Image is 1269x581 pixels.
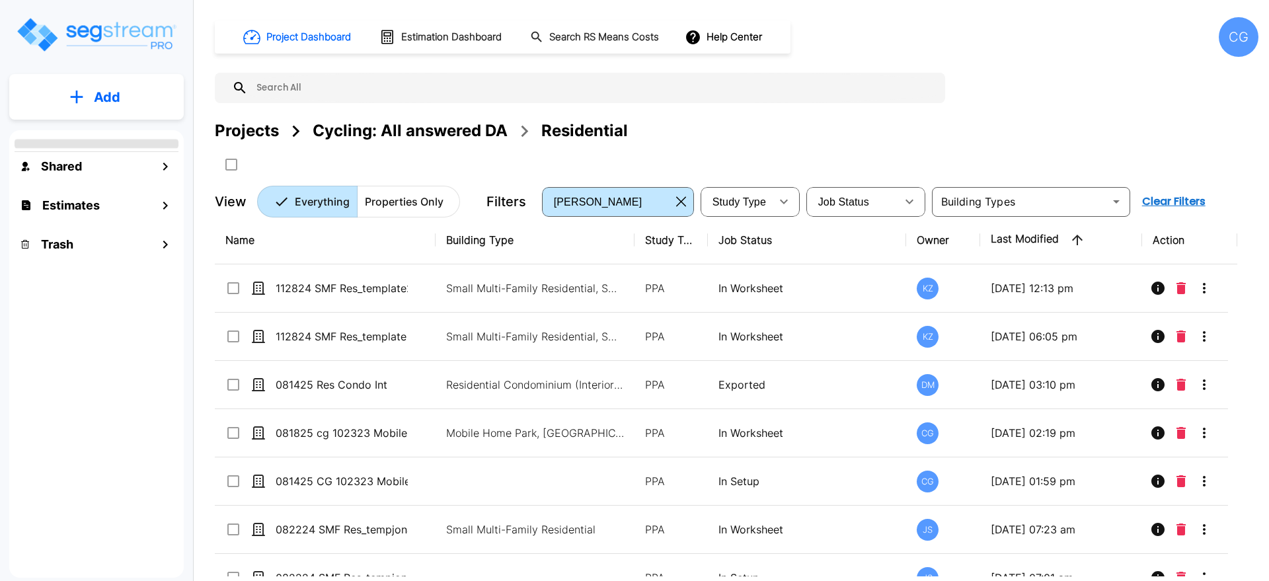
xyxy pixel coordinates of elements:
p: PPA [645,377,697,393]
button: Delete [1171,371,1191,398]
p: In Worksheet [718,425,896,441]
th: Job Status [708,216,907,264]
button: Info [1145,468,1171,494]
button: Search RS Means Costs [525,24,666,50]
div: Residential [541,119,628,143]
div: Select [703,183,771,220]
div: CG [917,422,939,444]
button: Info [1145,275,1171,301]
p: [DATE] 07:23 am [991,522,1132,537]
div: KZ [917,326,939,348]
p: PPA [645,425,697,441]
h1: Estimates [42,196,100,214]
button: More-Options [1191,323,1217,350]
p: View [215,192,247,212]
button: Delete [1171,275,1191,301]
div: JS [917,519,939,541]
p: Mobile Home Park, [GEOGRAPHIC_DATA] Home Park Laundry, Mobile Home Park Management Office, Mobile... [446,425,625,441]
div: Cycling: All answered DA [313,119,508,143]
p: 112824 SMF Res_template2 [276,280,408,296]
p: In Setup [718,473,896,489]
h1: Shared [41,157,82,175]
input: Building Types [936,192,1104,211]
img: Logo [15,16,177,54]
button: Add [9,78,184,116]
div: Platform [257,186,460,217]
p: Residential Condominium (Interior Only) (Short Term Residential Rental) [446,377,625,393]
p: 081425 Res Condo Int [276,377,408,393]
button: Info [1145,323,1171,350]
p: [DATE] 12:13 pm [991,280,1132,296]
button: Info [1145,420,1171,446]
button: Help Center [682,24,767,50]
th: Building Type [436,216,634,264]
p: Properties Only [365,194,443,210]
button: Clear Filters [1137,188,1211,215]
h1: Search RS Means Costs [549,30,659,45]
button: Project Dashboard [238,22,358,52]
div: KZ [917,278,939,299]
button: Info [1145,516,1171,543]
button: More-Options [1191,275,1217,301]
div: DM [917,374,939,396]
th: Last Modified [980,216,1142,264]
h1: Trash [41,235,73,253]
p: PPA [645,280,697,296]
button: Delete [1171,468,1191,494]
p: In Worksheet [718,522,896,537]
div: Select [809,183,896,220]
button: Everything [257,186,358,217]
button: Properties Only [357,186,460,217]
p: PPA [645,329,697,344]
h1: Project Dashboard [266,30,351,45]
span: Study Type [712,196,766,208]
div: CG [917,471,939,492]
th: Name [215,216,436,264]
span: Job Status [818,196,869,208]
p: Filters [486,192,526,212]
button: Open [1107,192,1126,211]
th: Action [1142,216,1238,264]
p: [DATE] 06:05 pm [991,329,1132,344]
div: Select [545,183,671,220]
h1: Estimation Dashboard [401,30,502,45]
p: Add [94,87,120,107]
p: 112824 SMF Res_template [276,329,408,344]
button: Delete [1171,420,1191,446]
div: CG [1219,17,1258,57]
p: 082224 SMF Res_tempjonas2 [276,522,408,537]
p: Everything [295,194,350,210]
p: [DATE] 03:10 pm [991,377,1132,393]
th: Study Type [634,216,708,264]
button: SelectAll [218,151,245,178]
button: Estimation Dashboard [374,23,509,51]
p: Small Multi-Family Residential, Small Multi-Family Residential Site [446,329,625,344]
p: In Worksheet [718,329,896,344]
p: Small Multi-Family Residential, Small Multi-Family Residential Site [446,280,625,296]
p: PPA [645,522,697,537]
button: Delete [1171,323,1191,350]
button: More-Options [1191,371,1217,398]
button: More-Options [1191,420,1217,446]
p: In Worksheet [718,280,896,296]
p: 081825 cg 102323 Mobile Home Park_template_template [276,425,408,441]
p: Exported [718,377,896,393]
button: More-Options [1191,468,1217,494]
input: Search All [248,73,939,103]
p: Small Multi-Family Residential [446,522,625,537]
p: [DATE] 01:59 pm [991,473,1132,489]
button: Delete [1171,516,1191,543]
button: More-Options [1191,516,1217,543]
button: Info [1145,371,1171,398]
p: 081425 CG 102323 Mobile Home Park_template [276,473,408,489]
th: Owner [906,216,980,264]
p: PPA [645,473,697,489]
div: Projects [215,119,279,143]
p: [DATE] 02:19 pm [991,425,1132,441]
